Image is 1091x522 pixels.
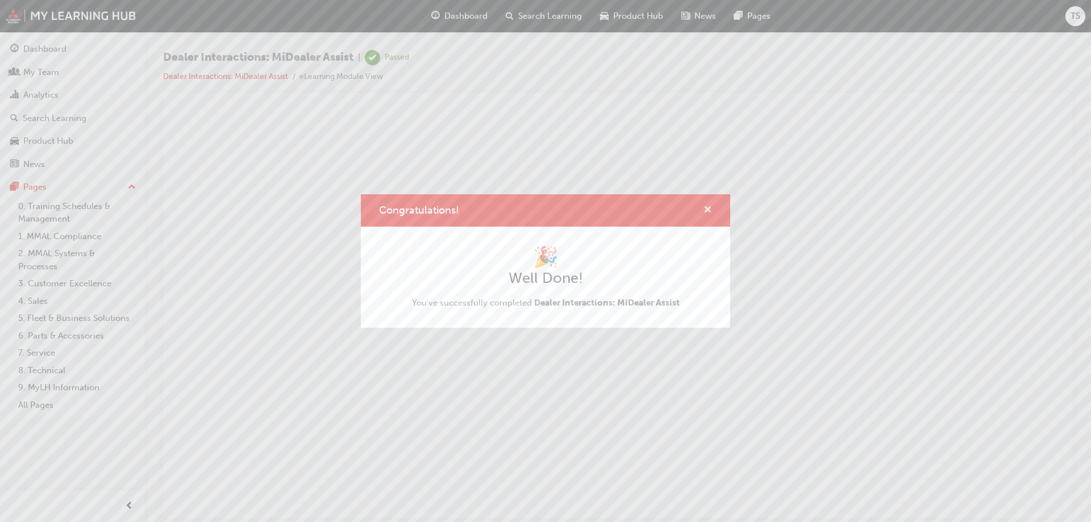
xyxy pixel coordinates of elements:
[412,245,680,270] h1: 🎉
[534,298,680,308] span: Dealer Interactions: MiDealer Assist
[5,170,887,190] div: 👋 Bye!
[5,202,887,215] div: You may now leave this page.
[361,194,730,327] div: Congratulations!
[379,204,459,216] span: Congratulations!
[703,206,712,216] span: cross-icon
[412,297,680,310] span: You've successfully completed
[703,203,712,218] button: cross-icon
[412,269,680,287] h2: Well Done!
